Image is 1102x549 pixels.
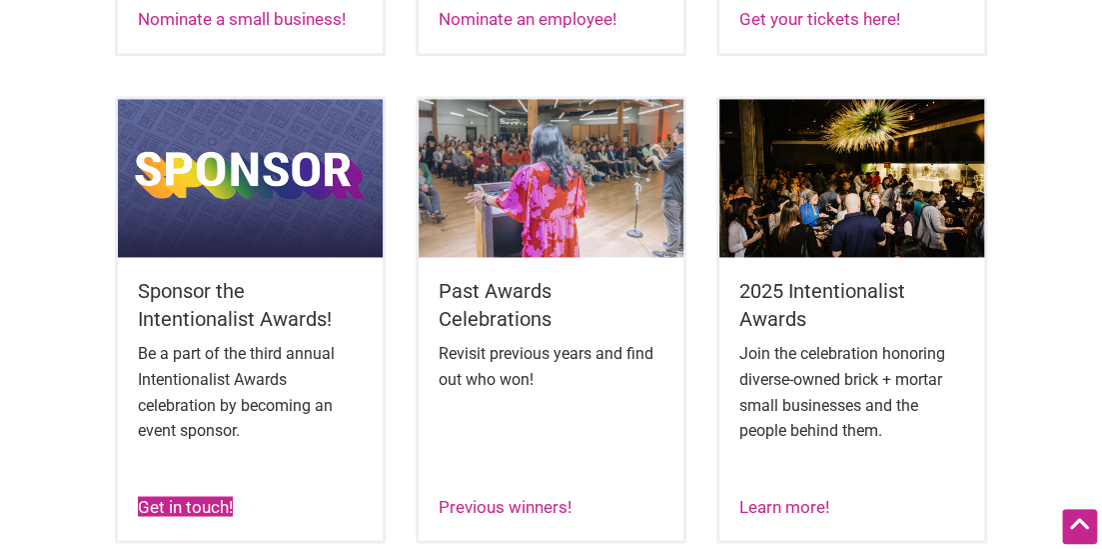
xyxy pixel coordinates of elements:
[439,9,616,29] a: Nominate an employee!
[439,341,663,392] p: Revisit previous years and find out who won!
[138,341,363,443] p: Be a part of the third annual Intentionalist Awards celebration by becoming an event sponsor.
[138,496,233,516] a: Get in touch!
[739,496,829,516] a: Learn more!
[739,341,964,443] p: Join the celebration honoring diverse-owned brick + mortar small businesses and the people behind...
[439,277,663,333] h5: Past Awards Celebrations
[739,9,900,29] a: Get your tickets here!
[439,496,571,516] a: Previous winners!
[138,9,346,29] a: Nominate a small business!
[138,277,363,333] h5: Sponsor the Intentionalist Awards!
[1062,509,1097,544] div: Scroll Back to Top
[739,277,964,333] h5: 2025 Intentionalist Awards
